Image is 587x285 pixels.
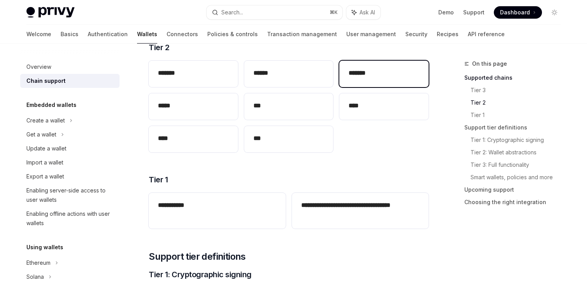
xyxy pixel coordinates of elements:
[26,258,50,268] div: Ethereum
[207,25,258,44] a: Policies & controls
[221,8,243,17] div: Search...
[471,146,567,159] a: Tier 2: Wallet abstractions
[468,25,505,44] a: API reference
[464,121,567,134] a: Support tier definitions
[20,184,120,207] a: Enabling server-side access to user wallets
[26,25,51,44] a: Welcome
[438,9,454,16] a: Demo
[20,207,120,230] a: Enabling offline actions with user wallets
[137,25,157,44] a: Wallets
[26,76,66,86] div: Chain support
[471,171,567,184] a: Smart wallets, policies and more
[494,6,542,19] a: Dashboard
[61,25,78,44] a: Basics
[149,42,169,53] span: Tier 2
[26,62,51,72] div: Overview
[471,134,567,146] a: Tier 1: Cryptographic signing
[548,6,561,19] button: Toggle dark mode
[20,170,120,184] a: Export a wallet
[471,84,567,96] a: Tier 3
[88,25,128,44] a: Authentication
[464,184,567,196] a: Upcoming support
[149,269,252,280] span: Tier 1: Cryptographic signing
[471,109,567,121] a: Tier 1
[267,25,337,44] a: Transaction management
[26,272,44,282] div: Solana
[26,172,64,181] div: Export a wallet
[149,174,168,185] span: Tier 1
[26,100,76,110] h5: Embedded wallets
[149,250,246,263] span: Support tier definitions
[471,96,567,109] a: Tier 2
[500,9,530,16] span: Dashboard
[26,7,75,18] img: light logo
[26,130,56,139] div: Get a wallet
[26,144,66,153] div: Update a wallet
[464,72,567,84] a: Supported chains
[359,9,375,16] span: Ask AI
[20,74,120,88] a: Chain support
[26,209,115,228] div: Enabling offline actions with user wallets
[26,158,63,167] div: Import a wallet
[26,186,115,205] div: Enabling server-side access to user wallets
[346,5,380,19] button: Ask AI
[20,156,120,170] a: Import a wallet
[167,25,198,44] a: Connectors
[346,25,396,44] a: User management
[405,25,427,44] a: Security
[26,243,63,252] h5: Using wallets
[464,196,567,208] a: Choosing the right integration
[471,159,567,171] a: Tier 3: Full functionality
[330,9,338,16] span: ⌘ K
[472,59,507,68] span: On this page
[20,60,120,74] a: Overview
[26,116,65,125] div: Create a wallet
[437,25,458,44] a: Recipes
[207,5,342,19] button: Search...⌘K
[20,142,120,156] a: Update a wallet
[463,9,485,16] a: Support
